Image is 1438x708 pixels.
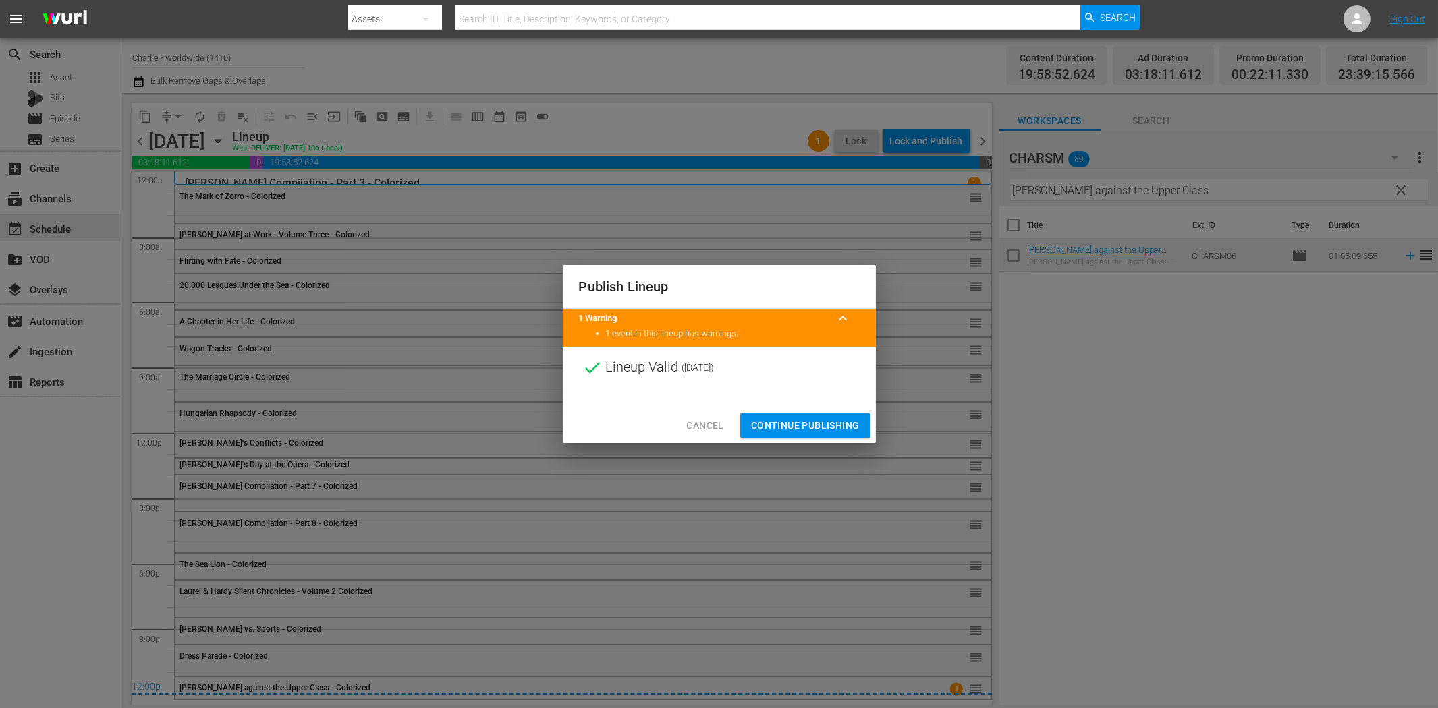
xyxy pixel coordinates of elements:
[827,302,860,334] button: keyboard_arrow_up
[682,357,715,378] span: ( [DATE] )
[606,328,860,341] li: 1 event in this lineup has warnings.
[579,312,827,325] title: 1 Warning
[1100,5,1136,30] span: Search
[751,417,860,434] span: Continue Publishing
[740,413,870,438] button: Continue Publishing
[579,276,860,297] h2: Publish Lineup
[686,417,723,434] span: Cancel
[32,3,97,35] img: ans4CAIJ8jUAAAAAAAAAAAAAAAAAAAAAAAAgQb4GAAAAAAAAAAAAAAAAAAAAAAAAJMjXAAAAAAAAAAAAAAAAAAAAAAAAgAT5G...
[563,347,876,388] div: Lineup Valid
[8,11,24,27] span: menu
[835,310,852,326] span: keyboard_arrow_up
[675,413,734,438] button: Cancel
[1390,13,1425,24] a: Sign Out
